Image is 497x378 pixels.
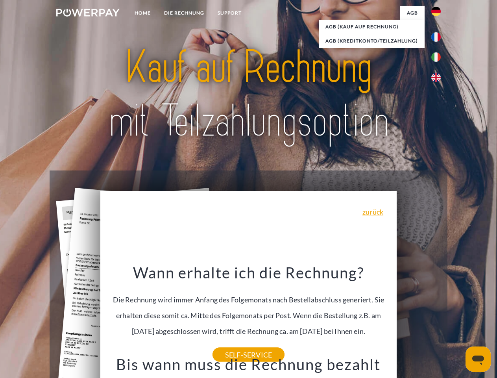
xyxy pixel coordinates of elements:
[128,6,157,20] a: Home
[56,9,120,17] img: logo-powerpay-white.svg
[400,6,425,20] a: agb
[319,34,425,48] a: AGB (Kreditkonto/Teilzahlung)
[362,208,383,215] a: zurück
[431,7,441,16] img: de
[431,52,441,62] img: it
[212,348,285,362] a: SELF-SERVICE
[466,346,491,372] iframe: Schaltfläche zum Öffnen des Messaging-Fensters
[105,263,392,355] div: Die Rechnung wird immer Anfang des Folgemonats nach Bestellabschluss generiert. Sie erhalten dies...
[105,263,392,282] h3: Wann erhalte ich die Rechnung?
[431,32,441,42] img: fr
[211,6,248,20] a: SUPPORT
[157,6,211,20] a: DIE RECHNUNG
[75,38,422,151] img: title-powerpay_de.svg
[431,73,441,82] img: en
[319,20,425,34] a: AGB (Kauf auf Rechnung)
